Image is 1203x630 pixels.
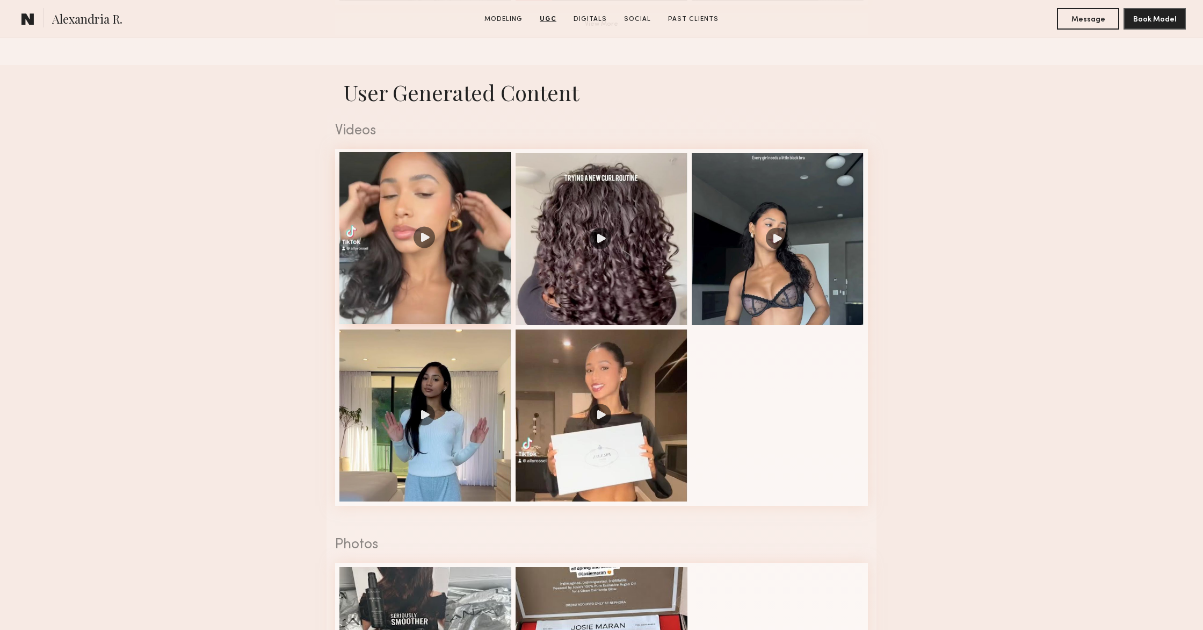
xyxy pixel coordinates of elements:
div: Photos [335,538,868,552]
a: Social [620,15,655,24]
a: Digitals [569,15,611,24]
a: Past Clients [664,15,723,24]
div: Videos [335,124,868,138]
span: Alexandria R. [52,11,122,30]
a: UGC [535,15,561,24]
a: Book Model [1124,14,1186,23]
a: Modeling [480,15,527,24]
button: Book Model [1124,8,1186,30]
button: Message [1057,8,1119,30]
h1: User Generated Content [327,78,876,106]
